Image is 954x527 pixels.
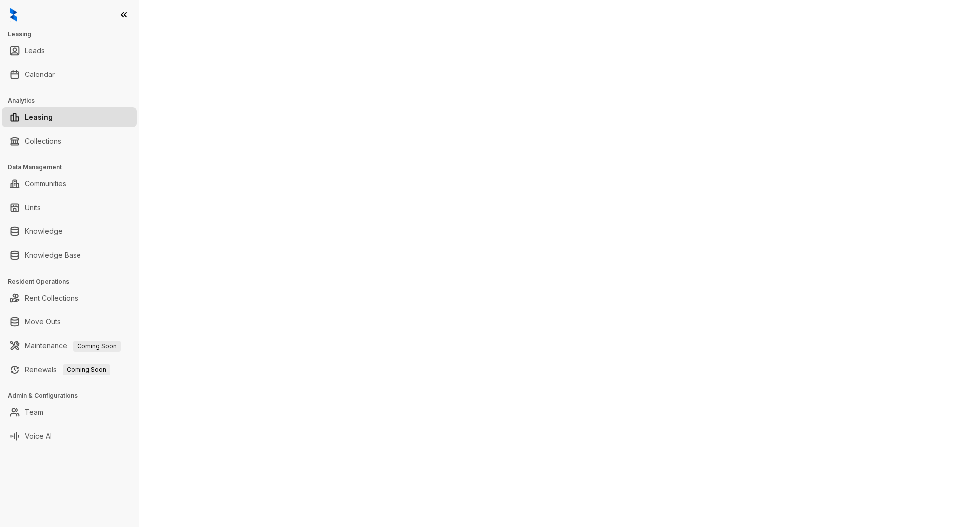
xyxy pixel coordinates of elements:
[25,288,78,308] a: Rent Collections
[2,402,137,422] li: Team
[8,96,139,105] h3: Analytics
[8,163,139,172] h3: Data Management
[10,8,17,22] img: logo
[2,336,137,356] li: Maintenance
[25,426,52,446] a: Voice AI
[2,65,137,84] li: Calendar
[2,312,137,332] li: Move Outs
[2,426,137,446] li: Voice AI
[25,65,55,84] a: Calendar
[63,364,110,375] span: Coming Soon
[2,131,137,151] li: Collections
[2,174,137,194] li: Communities
[25,312,61,332] a: Move Outs
[73,341,121,352] span: Coming Soon
[8,30,139,39] h3: Leasing
[2,222,137,241] li: Knowledge
[2,41,137,61] li: Leads
[8,277,139,286] h3: Resident Operations
[2,198,137,218] li: Units
[25,174,66,194] a: Communities
[25,222,63,241] a: Knowledge
[8,391,139,400] h3: Admin & Configurations
[2,288,137,308] li: Rent Collections
[25,360,110,379] a: RenewalsComing Soon
[25,245,81,265] a: Knowledge Base
[25,107,53,127] a: Leasing
[25,41,45,61] a: Leads
[2,107,137,127] li: Leasing
[25,402,43,422] a: Team
[2,360,137,379] li: Renewals
[25,131,61,151] a: Collections
[2,245,137,265] li: Knowledge Base
[25,198,41,218] a: Units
